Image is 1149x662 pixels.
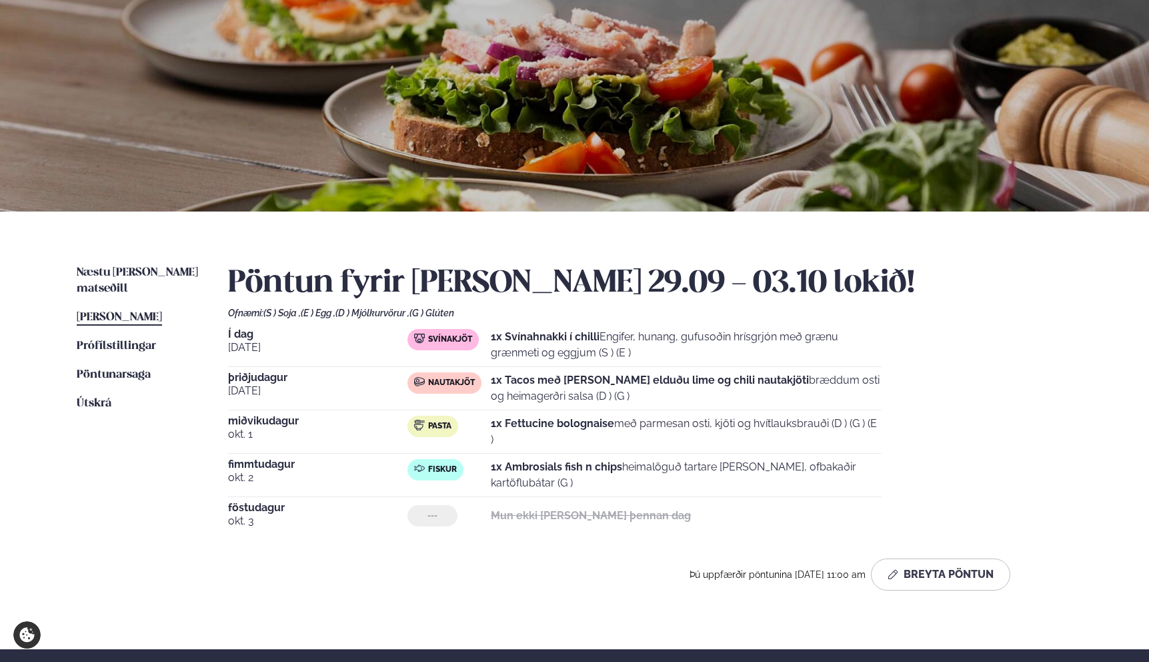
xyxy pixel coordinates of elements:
[491,417,614,430] strong: 1x Fettucine bolognaise
[13,621,41,649] a: Cookie settings
[414,333,425,344] img: pork.svg
[228,383,407,399] span: [DATE]
[335,308,409,318] span: (D ) Mjólkurvörur ,
[228,459,407,470] span: fimmtudagur
[491,459,882,491] p: heimalöguð tartare [PERSON_NAME], ofbakaðir kartöflubátar (G )
[77,396,111,412] a: Útskrá
[301,308,335,318] span: (E ) Egg ,
[491,509,691,522] strong: Mun ekki [PERSON_NAME] þennan dag
[428,421,451,432] span: Pasta
[228,308,1072,318] div: Ofnæmi:
[491,374,809,386] strong: 1x Tacos með [PERSON_NAME] elduðu lime og chili nautakjöti
[77,267,198,294] span: Næstu [PERSON_NAME] matseðill
[491,416,882,448] p: með parmesan osti, kjöti og hvítlauksbrauði (D ) (G ) (E )
[77,338,156,354] a: Prófílstillingar
[427,511,437,521] span: ---
[228,470,407,486] span: okt. 2
[228,329,407,340] span: Í dag
[228,513,407,529] span: okt. 3
[228,265,1072,302] h2: Pöntun fyrir [PERSON_NAME] 29.09 - 03.10 lokið!
[491,329,882,361] p: Engifer, hunang, gufusoðin hrísgrjón með grænu grænmeti og eggjum (S ) (E )
[428,464,457,475] span: Fiskur
[263,308,301,318] span: (S ) Soja ,
[77,398,111,409] span: Útskrá
[77,310,162,326] a: [PERSON_NAME]
[414,463,425,474] img: fish.svg
[228,426,407,442] span: okt. 1
[77,369,151,380] span: Pöntunarsaga
[77,265,201,297] a: Næstu [PERSON_NAME] matseðill
[428,378,475,388] span: Nautakjöt
[414,420,425,430] img: pasta.svg
[491,460,622,473] strong: 1x Ambrosials fish n chips
[690,569,866,580] span: Þú uppfærðir pöntunina [DATE] 11:00 am
[77,367,151,383] a: Pöntunarsaga
[491,372,882,404] p: bræddum osti og heimagerðri salsa (D ) (G )
[491,330,600,343] strong: 1x Svínahnakki í chilli
[228,416,407,426] span: miðvikudagur
[428,334,472,345] span: Svínakjöt
[228,503,407,513] span: föstudagur
[414,376,425,387] img: beef.svg
[77,312,162,323] span: [PERSON_NAME]
[77,340,156,352] span: Prófílstillingar
[228,340,407,356] span: [DATE]
[409,308,454,318] span: (G ) Glúten
[228,372,407,383] span: þriðjudagur
[871,559,1010,591] button: Breyta Pöntun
